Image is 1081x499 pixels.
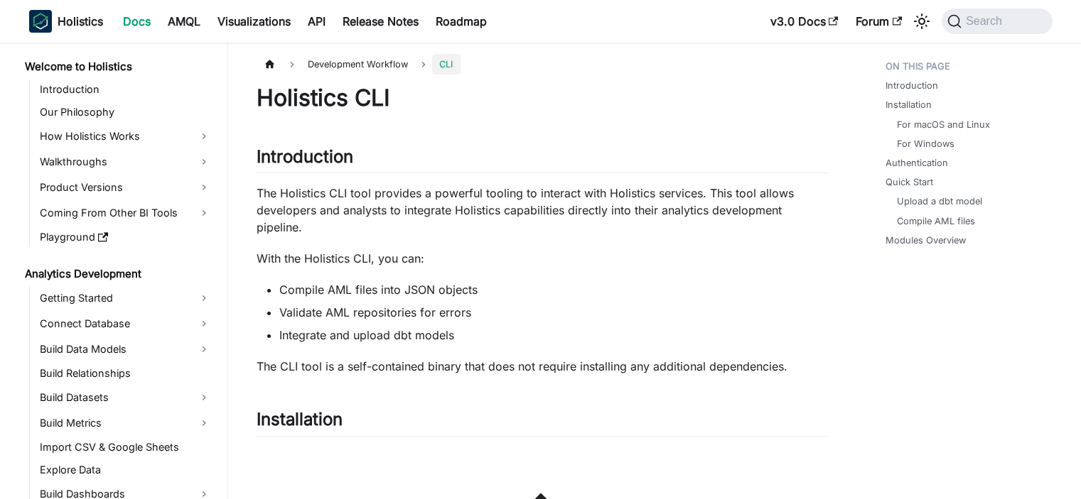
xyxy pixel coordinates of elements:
a: AMQL [159,10,209,33]
img: Holistics [29,10,52,33]
a: Compile AML files [897,214,975,228]
b: Holistics [58,13,103,30]
a: Build Metrics [36,412,215,434]
a: Release Notes [334,10,427,33]
h2: Introduction [257,146,829,173]
a: Walkthroughs [36,150,215,173]
a: Docs [114,10,159,33]
h1: Holistics CLI [257,84,829,112]
li: Compile AML files into JSON objects [279,281,829,298]
nav: Breadcrumbs [257,54,829,75]
a: Authentication [886,156,948,170]
li: Integrate and upload dbt models [279,327,829,344]
a: Coming From Other BI Tools [36,202,215,224]
p: The Holistics CLI tool provides a powerful tooling to interact with Holistics services. This tool... [257,185,829,236]
a: Connect Database [36,312,215,335]
button: Switch between dark and light mode (currently system mode) [910,10,933,33]
a: Build Data Models [36,338,215,361]
p: The CLI tool is a self-contained binary that does not require installing any additional dependenc... [257,358,829,375]
a: Our Philosophy [36,102,215,122]
a: Explore Data [36,460,215,480]
a: Home page [257,54,284,75]
nav: Docs sidebar [15,43,228,499]
a: Upload a dbt model [897,194,982,208]
a: API [299,10,334,33]
a: Introduction [886,79,938,92]
a: Import CSV & Google Sheets [36,437,215,457]
span: CLI [432,54,460,75]
h2: Installation [257,409,829,436]
a: Welcome to Holistics [21,57,215,77]
a: How Holistics Works [36,125,215,148]
a: For Windows [897,137,954,150]
a: v3.0 Docs [762,10,847,33]
a: Modules Overview [886,234,966,247]
a: Build Datasets [36,386,215,409]
a: For macOS and Linux [897,118,990,131]
a: Roadmap [427,10,495,33]
a: Playground [36,227,215,247]
a: Getting Started [36,287,215,309]
li: Validate AML repositories for errors [279,304,829,321]
span: Search [962,15,1011,28]
a: Product Versions [36,176,215,199]
span: Development Workflow [301,54,415,75]
a: Analytics Development [21,264,215,284]
a: HolisticsHolisticsHolistics [29,10,103,33]
a: Forum [847,10,910,33]
p: With the Holistics CLI, you can: [257,250,829,267]
a: Installation [886,98,932,111]
button: Search (Command+K) [942,9,1052,34]
a: Visualizations [209,10,299,33]
a: Introduction [36,79,215,99]
a: Quick Start [886,175,933,189]
a: Build Relationships [36,363,215,383]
